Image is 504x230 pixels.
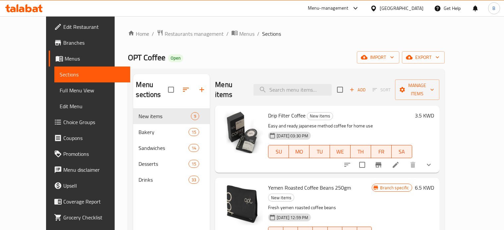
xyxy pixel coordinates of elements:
[333,83,347,97] span: Select section
[63,118,125,126] span: Choice Groups
[377,185,412,191] span: Branch specific
[128,29,444,38] nav: breadcrumb
[49,209,130,225] a: Grocery Checklist
[189,128,199,136] div: items
[380,5,423,12] div: [GEOGRAPHIC_DATA]
[220,183,263,225] img: Yemen Roasted Coffee Beans 250gm
[60,102,125,110] span: Edit Menu
[370,157,386,173] button: Branch-specific-item
[339,157,355,173] button: sort-choices
[164,83,178,97] span: Select all sections
[133,156,210,172] div: Desserts15
[139,128,189,136] div: Bakery
[333,147,348,157] span: WE
[65,55,125,63] span: Menus
[268,122,412,130] p: Easy and ready japanese method coffee for home use
[139,176,189,184] span: Drinks
[268,183,351,193] span: Yemen Roasted Coffee Beans 250gm
[392,161,400,169] a: Edit menu item
[271,147,286,157] span: SU
[253,84,332,96] input: search
[133,140,210,156] div: Sandwiches14
[189,177,199,183] span: 33
[136,80,168,100] h2: Menu sections
[189,145,199,151] span: 14
[49,194,130,209] a: Coverage Report
[421,157,437,173] button: show more
[402,51,445,64] button: export
[60,86,125,94] span: Full Menu View
[362,53,394,62] span: import
[392,145,412,158] button: SA
[268,194,294,202] span: New items
[191,112,199,120] div: items
[63,166,125,174] span: Menu disclaimer
[189,160,199,168] div: items
[191,113,199,119] span: 9
[492,5,495,12] span: B
[351,145,371,158] button: TH
[405,157,421,173] button: delete
[63,23,125,31] span: Edit Restaurant
[268,204,372,212] p: Fresh yemen roasted coffee beans
[415,183,434,192] h6: 6.5 KWD
[128,50,165,65] span: OPT Coffee
[257,30,259,38] li: /
[49,130,130,146] a: Coupons
[371,145,392,158] button: FR
[189,144,199,152] div: items
[189,176,199,184] div: items
[54,82,130,98] a: Full Menu View
[63,198,125,206] span: Coverage Report
[226,30,229,38] li: /
[128,30,149,38] a: Home
[292,147,307,157] span: MO
[49,19,130,35] a: Edit Restaurant
[63,182,125,190] span: Upsell
[394,147,410,157] span: SA
[400,81,434,98] span: Manage items
[157,29,224,38] a: Restaurants management
[355,158,369,172] span: Select to update
[220,111,263,153] img: Drip Filter Coffee
[133,124,210,140] div: Bakery15
[133,108,210,124] div: New items9
[133,172,210,188] div: Drinks33
[407,53,439,62] span: export
[49,51,130,67] a: Menus
[139,144,189,152] span: Sandwiches
[63,213,125,221] span: Grocery Checklist
[330,145,351,158] button: WE
[274,214,311,221] span: [DATE] 12:59 PM
[307,112,333,120] span: New items
[63,39,125,47] span: Branches
[268,145,289,158] button: SU
[368,85,395,95] span: Select section first
[60,70,125,78] span: Sections
[357,51,399,64] button: import
[189,129,199,135] span: 15
[274,133,311,139] span: [DATE] 03:30 PM
[312,147,327,157] span: TU
[349,86,366,94] span: Add
[262,30,281,38] span: Sections
[54,98,130,114] a: Edit Menu
[374,147,389,157] span: FR
[49,162,130,178] a: Menu disclaimer
[309,145,330,158] button: TU
[139,112,191,120] span: New items
[178,82,194,98] span: Sort sections
[54,67,130,82] a: Sections
[49,178,130,194] a: Upsell
[231,29,254,38] a: Menus
[49,114,130,130] a: Choice Groups
[353,147,368,157] span: TH
[49,146,130,162] a: Promotions
[139,160,189,168] span: Desserts
[347,85,368,95] span: Add item
[63,150,125,158] span: Promotions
